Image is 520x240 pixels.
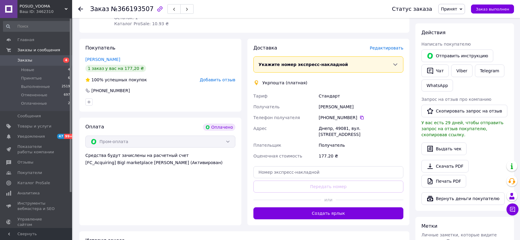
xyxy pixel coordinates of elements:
div: Ваш ID: 3462310 [20,9,72,14]
div: [FC_Acquiring] Bigl marketplace [PERSON_NAME] (Активирован) [85,160,235,166]
a: Скачать PDF [421,160,469,172]
span: Заказы и сообщения [17,47,60,53]
button: Вернуть деньги покупателю [421,192,505,205]
div: Получатель [317,140,405,151]
div: [PHONE_NUMBER] [319,115,403,121]
span: Доставка [253,45,277,51]
span: 6 [68,76,70,81]
span: Остаток: 1 [114,15,138,20]
div: Вернуться назад [78,6,83,12]
span: 2519 [62,84,70,89]
input: Номер экспресс-накладной [253,166,403,178]
span: У вас есть 29 дней, чтобы отправить запрос на отзыв покупателю, скопировав ссылку. [421,120,503,137]
span: Получатель [253,104,280,109]
span: Написать покупателю [421,42,471,46]
a: Telegram [475,64,504,77]
span: Оценочная стоимость [253,154,302,158]
span: Аналитика [17,190,40,196]
div: [PERSON_NAME] [317,101,405,112]
span: Оплата [85,124,104,130]
span: Инструменты вебмастера и SEO [17,201,56,211]
button: Заказ выполнен [471,4,514,13]
span: Заказ выполнен [476,7,509,11]
span: Выполненные [21,84,50,89]
button: Чат с покупателем [506,203,518,215]
span: или [321,197,336,203]
a: WhatsApp [421,79,453,91]
span: 4 [68,67,70,73]
span: Товары и услуги [17,124,51,129]
span: Принятые [21,76,42,81]
span: Отзывы [17,160,33,165]
span: Метки [421,223,437,229]
span: Показатели работы компании [17,144,56,155]
a: [PERSON_NAME] [85,57,120,62]
span: Адрес [253,126,267,131]
span: POSUD_VDOMA [20,4,65,9]
div: 177.20 ₴ [317,151,405,161]
span: 47 [57,134,64,139]
span: Редактировать [370,46,403,50]
span: Каталог ProSale [17,180,50,186]
span: Принят [441,7,457,11]
span: 697 [64,92,70,98]
div: Стандарт [317,91,405,101]
div: Статус заказа [392,6,432,12]
span: Каталог ProSale: 10.93 ₴ [114,21,169,26]
div: Укрпошта (платная) [261,80,309,86]
button: Отправить инструкцию [421,49,493,62]
span: 100% [91,77,103,82]
span: Добавить отзыв [200,77,235,82]
span: Плательщик [253,143,281,148]
div: [PHONE_NUMBER] [91,88,130,94]
span: Заказ [90,5,109,13]
div: успешных покупок [85,77,147,83]
span: Действия [421,30,445,35]
span: Тариф [253,94,268,98]
span: Новые [21,67,34,73]
span: 99+ [64,134,74,139]
div: 1 заказ у вас на 177,20 ₴ [85,65,146,72]
input: Поиск [3,21,71,32]
span: Покупатели [17,170,42,175]
button: Чат [421,64,449,77]
div: Днепр, 49081, вул. [STREET_ADDRESS] [317,123,405,140]
span: Укажите номер экспресс-накладной [258,62,348,67]
div: Средства будут зачислены на расчетный счет [85,152,235,166]
span: Покупатель [85,45,115,51]
span: Отмененные [21,92,47,98]
div: Оплачено [203,124,235,131]
span: 4 [63,58,69,63]
span: Запрос на отзыв про компанию [421,97,491,102]
span: Оплаченные [21,101,47,106]
span: 2 [68,101,70,106]
span: №366193507 [111,5,154,13]
span: Главная [17,37,34,43]
button: Создать ярлык [253,207,403,219]
a: Печать PDF [421,175,466,187]
button: Скопировать запрос на отзыв [421,105,507,117]
span: Сообщения [17,113,41,119]
button: Выдать чек [421,142,466,155]
span: Заказы [17,58,32,63]
span: Телефон получателя [253,115,300,120]
a: Viber [451,64,472,77]
span: Уведомления [17,134,45,139]
span: Управление сайтом [17,217,56,227]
